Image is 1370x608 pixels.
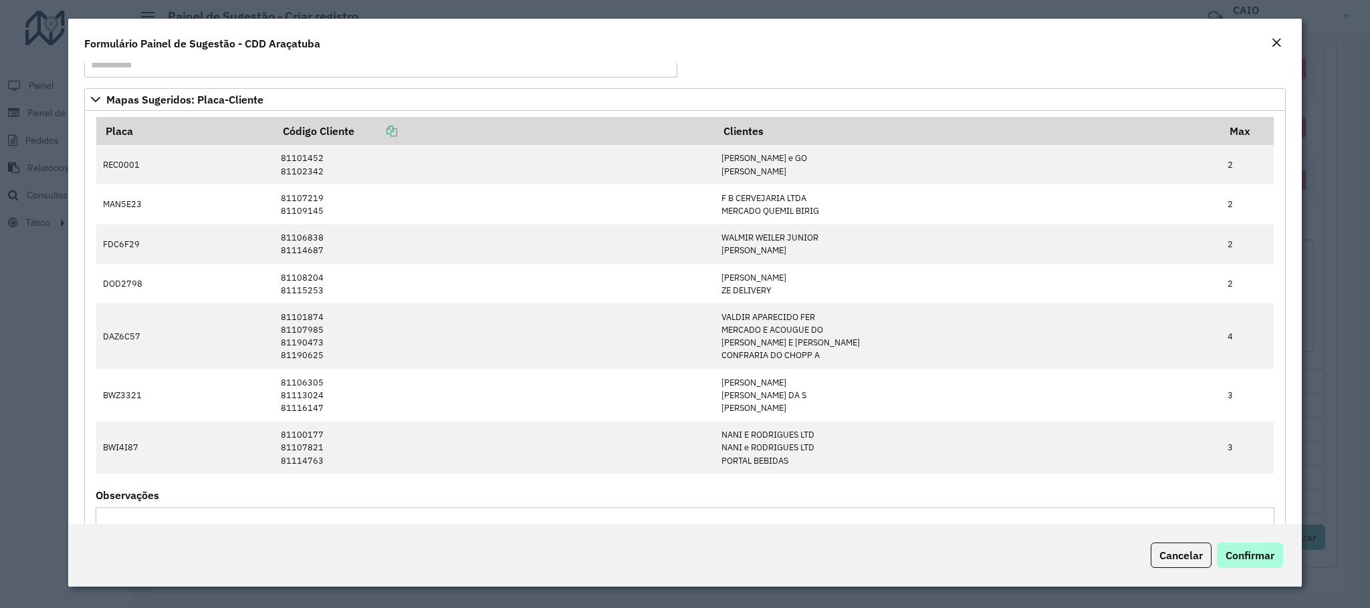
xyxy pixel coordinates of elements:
[96,145,274,184] td: REC0001
[1220,303,1274,369] td: 4
[274,224,715,264] td: 81106838 81114687
[1217,543,1283,568] button: Confirmar
[274,303,715,369] td: 81101874 81107985 81190473 81190625
[1220,264,1274,303] td: 2
[1159,549,1203,562] span: Cancelar
[1220,422,1274,474] td: 3
[1267,35,1286,52] button: Close
[1220,145,1274,184] td: 2
[274,264,715,303] td: 81108204 81115253
[84,35,320,51] h4: Formulário Painel de Sugestão - CDD Araçatuba
[714,303,1220,369] td: VALDIR APARECIDO FER MERCADO E ACOUGUE DO [PERSON_NAME] E [PERSON_NAME] CONFRARIA DO CHOPP A
[714,369,1220,422] td: [PERSON_NAME] [PERSON_NAME] DA S [PERSON_NAME]
[96,224,274,264] td: FDC6F29
[1151,543,1212,568] button: Cancelar
[1220,224,1274,264] td: 2
[96,369,274,422] td: BWZ3321
[96,117,274,145] th: Placa
[714,264,1220,303] td: [PERSON_NAME] ZE DELIVERY
[714,422,1220,474] td: NANI E RODRIGUES LTD NANI e RODRIGUES LTD PORTAL BEBIDAS
[1220,117,1274,145] th: Max
[1226,549,1274,562] span: Confirmar
[1220,369,1274,422] td: 3
[96,264,274,303] td: DOD2798
[274,145,715,184] td: 81101452 81102342
[96,184,274,224] td: MAN5E23
[274,369,715,422] td: 81106305 81113024 81116147
[714,184,1220,224] td: F B CERVEJARIA LTDA MERCADO QUEMIL BIRIG
[106,94,263,105] span: Mapas Sugeridos: Placa-Cliente
[1220,184,1274,224] td: 2
[1271,37,1282,48] em: Fechar
[274,422,715,474] td: 81100177 81107821 81114763
[714,117,1220,145] th: Clientes
[714,145,1220,184] td: [PERSON_NAME] e GO [PERSON_NAME]
[274,184,715,224] td: 81107219 81109145
[96,422,274,474] td: BWI4I87
[84,88,1285,111] a: Mapas Sugeridos: Placa-Cliente
[714,224,1220,264] td: WALMIR WEILER JUNIOR [PERSON_NAME]
[96,487,159,503] label: Observações
[274,117,715,145] th: Código Cliente
[96,303,274,369] td: DAZ6C57
[354,124,397,138] a: Copiar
